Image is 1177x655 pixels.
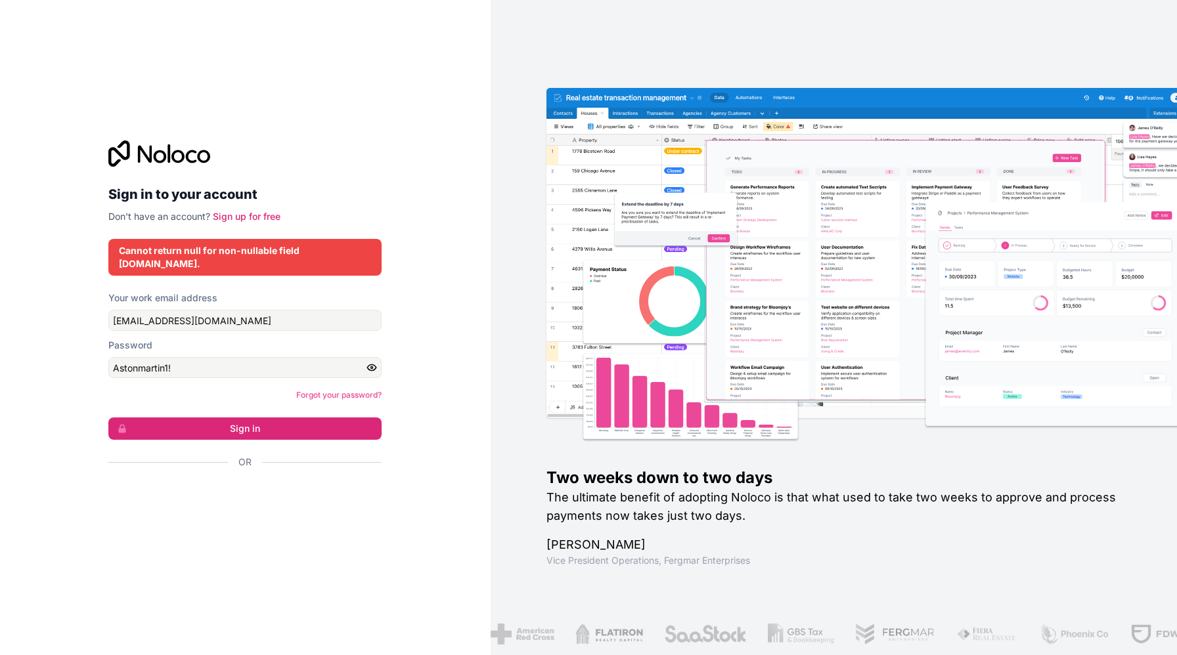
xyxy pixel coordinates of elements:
h1: Vice President Operations , Fergmar Enterprises [546,554,1135,567]
input: Email address [108,310,382,331]
img: /assets/phoenix-BREaitsQ.png [1038,623,1109,644]
img: /assets/fergmar-CudnrXN5.png [854,623,934,644]
img: /assets/flatiron-C8eUkumj.png [574,623,642,644]
a: Forgot your password? [296,390,382,400]
iframe: Knappen Logga in med Google [102,483,378,512]
span: Or [238,455,252,469]
h1: Two weeks down to two days [546,467,1135,488]
h1: [PERSON_NAME] [546,536,1135,554]
img: /assets/fiera-fwj2N5v4.png [955,623,1017,644]
img: /assets/saastock-C6Zbiodz.png [663,623,745,644]
img: /assets/american-red-cross-BAupjrZR.png [489,623,552,644]
h2: The ultimate benefit of adopting Noloco is that what used to take two weeks to approve and proces... [546,488,1135,525]
label: Password [108,339,152,352]
div: Cannot return null for non-nullable field [DOMAIN_NAME]. [119,244,371,270]
a: Sign up for free [213,211,280,222]
input: Password [108,357,382,378]
img: /assets/gbstax-C-GtDUiK.png [766,623,833,644]
label: Your work email address [108,291,217,305]
h2: Sign in to your account [108,182,382,206]
button: Sign in [108,417,382,440]
span: Don't have an account? [108,211,210,222]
